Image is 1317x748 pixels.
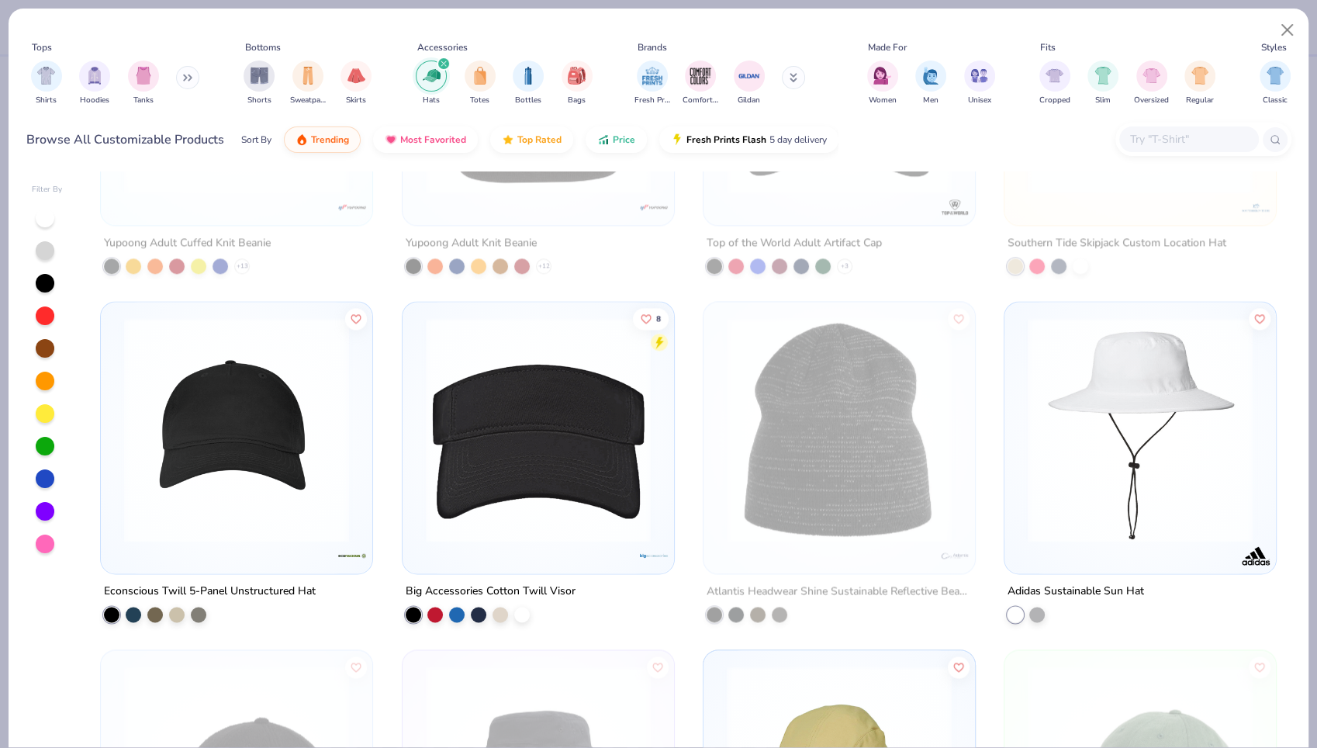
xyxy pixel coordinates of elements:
div: filter for Oversized [1134,61,1169,106]
div: Big Accessories Cotton Twill Visor [406,582,576,601]
button: filter button [290,61,326,106]
img: Gildan Image [738,64,761,88]
div: Sort By [241,133,271,147]
div: Top of the World Adult Artifact Cap [707,234,882,253]
div: filter for Hoodies [79,61,110,106]
span: Gildan [738,95,760,106]
div: filter for Men [915,61,946,106]
button: filter button [683,61,718,106]
div: filter for Cropped [1039,61,1070,106]
button: Fresh Prints Flash5 day delivery [659,126,838,153]
div: filter for Tanks [128,61,159,106]
span: + 13 [237,261,248,271]
div: Atlantis Headwear Shine Sustainable Reflective Beanie [707,582,972,601]
div: Browse All Customizable Products [26,130,224,149]
div: filter for Bags [562,61,593,106]
img: Classic Image [1267,67,1284,85]
button: filter button [867,61,898,106]
span: Trending [311,133,349,146]
span: Skirts [346,95,366,106]
div: Adidas Sustainable Sun Hat [1008,582,1144,601]
span: Sweatpants [290,95,326,106]
button: Like [632,307,668,329]
img: flash.gif [671,133,683,146]
img: Unisex Image [970,67,988,85]
img: 79698f46-1caf-4b0a-9ca7-5777ed0503b7 [959,317,1200,542]
img: Totes Image [472,67,489,85]
span: Regular [1186,95,1214,106]
span: Hoodies [80,95,109,106]
img: ecdefd98-421d-4917-91cb-4a493e746c0b [418,317,658,542]
span: Bottles [515,95,541,106]
span: + 12 [538,261,549,271]
div: Yupoong Adult Knit Beanie [406,234,537,253]
button: filter button [1039,61,1070,106]
img: Atlantis Headwear logo [939,540,970,571]
button: filter button [1087,61,1118,106]
button: filter button [128,61,159,106]
img: Regular Image [1191,67,1209,85]
div: filter for Slim [1087,61,1118,106]
span: Top Rated [517,133,562,146]
span: 8 [655,314,660,322]
button: filter button [562,61,593,106]
button: filter button [964,61,995,106]
img: Big Accessories logo [638,540,669,571]
div: Bottoms [245,40,281,54]
button: Like [1249,656,1270,677]
span: Cropped [1039,95,1070,106]
img: TopRated.gif [502,133,514,146]
img: Bottles Image [520,67,537,85]
div: filter for Comfort Colors [683,61,718,106]
span: Tanks [133,95,154,106]
button: Like [948,307,970,329]
span: Oversized [1134,95,1169,106]
img: Tanks Image [135,67,152,85]
button: Like [345,307,367,329]
span: Bags [568,95,586,106]
span: Hats [423,95,440,106]
span: Comfort Colors [683,95,718,106]
img: Hats Image [423,67,441,85]
div: Accessories [417,40,468,54]
span: Women [869,95,897,106]
img: Bags Image [568,67,585,85]
div: Filter By [32,184,63,196]
button: filter button [340,61,372,106]
button: filter button [915,61,946,106]
button: filter button [513,61,544,106]
img: trending.gif [296,133,308,146]
img: Yupoong logo [638,192,669,223]
button: Top Rated [490,126,573,153]
img: Slim Image [1094,67,1111,85]
button: Like [646,656,668,677]
div: Styles [1261,40,1287,54]
span: + 3 [841,261,849,271]
button: Close [1273,16,1302,45]
div: filter for Women [867,61,898,106]
img: d6afbcd6-9bae-4ac9-936d-74344f8e7a6a [719,317,959,542]
button: Trending [284,126,361,153]
button: filter button [734,61,765,106]
img: 75763a73-f0b5-48be-b53f-e845db482ce0 [1020,317,1260,542]
img: Comfort Colors Image [689,64,712,88]
div: filter for Bottles [513,61,544,106]
div: filter for Classic [1260,61,1291,106]
span: Men [923,95,938,106]
button: Like [1249,307,1270,329]
div: filter for Shorts [244,61,275,106]
div: Southern Tide Skipjack Custom Location Hat [1008,234,1226,253]
span: Fresh Prints Flash [686,133,766,146]
button: filter button [416,61,447,106]
div: filter for Sweatpants [290,61,326,106]
span: Shirts [36,95,57,106]
img: Sweatpants Image [299,67,316,85]
button: filter button [634,61,670,106]
div: filter for Totes [465,61,496,106]
img: d2d5d905-7721-4f1a-889e-5e267df4b8cf [658,317,899,542]
button: filter button [465,61,496,106]
span: 5 day delivery [769,131,827,149]
img: Adidas logo [1240,540,1271,571]
button: filter button [31,61,62,106]
img: Shorts Image [251,67,268,85]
